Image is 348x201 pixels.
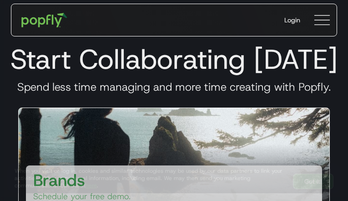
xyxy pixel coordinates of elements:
a: Login [277,8,308,32]
a: here [86,182,97,189]
h1: Start Collaborating [DATE] [7,43,341,76]
a: home [15,6,74,34]
h3: Spend less time managing and more time creating with Popfly. [7,80,341,94]
a: Got It! [293,174,333,189]
div: When you visit or log in, cookies and similar technologies may be used by our data partners to li... [15,167,286,189]
div: Login [284,15,300,25]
